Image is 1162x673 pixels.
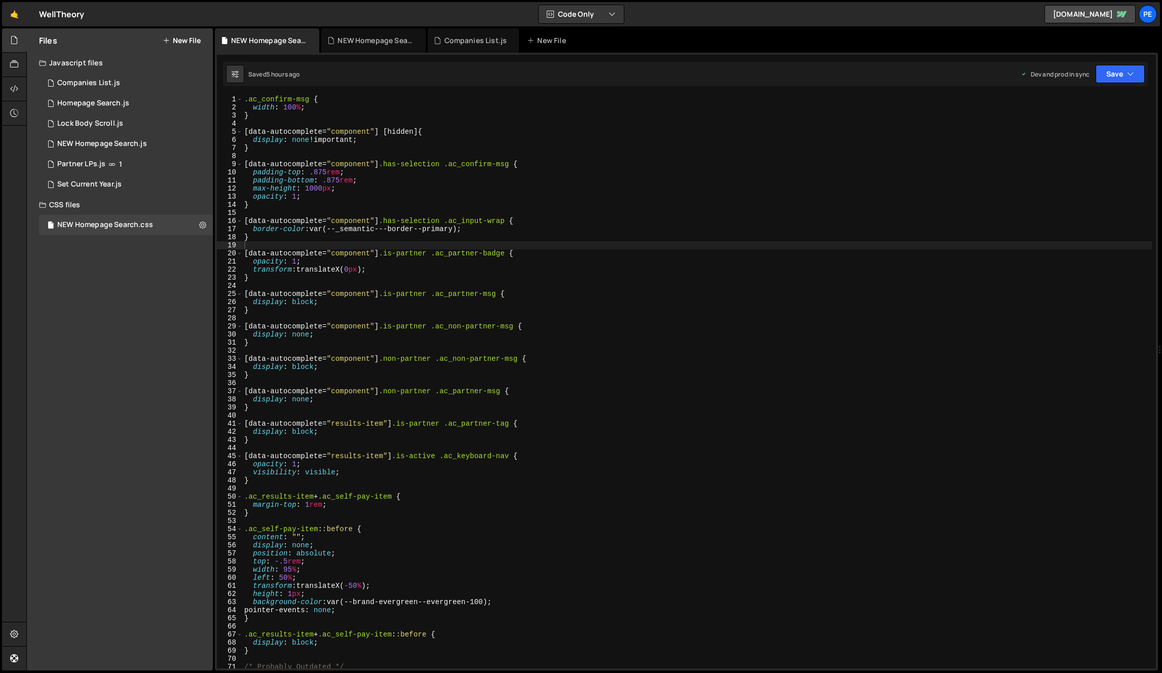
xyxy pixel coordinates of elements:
[217,306,243,314] div: 27
[217,468,243,476] div: 47
[217,136,243,144] div: 6
[39,8,85,20] div: WellTheory
[163,36,201,45] button: New File
[217,476,243,484] div: 48
[217,120,243,128] div: 4
[217,209,243,217] div: 15
[231,35,307,46] div: NEW Homepage Search.css
[39,154,213,174] div: 15879/44963.js
[119,160,122,168] span: 1
[57,160,105,169] div: Partner LPs.js
[217,128,243,136] div: 5
[217,566,243,574] div: 59
[39,35,57,46] h2: Files
[27,53,213,73] div: Javascript files
[217,452,243,460] div: 45
[217,233,243,241] div: 18
[57,220,153,230] div: NEW Homepage Search.css
[217,152,243,160] div: 8
[1139,5,1157,23] a: Pe
[217,655,243,663] div: 70
[217,201,243,209] div: 14
[217,339,243,347] div: 31
[217,274,243,282] div: 23
[217,176,243,184] div: 11
[217,517,243,525] div: 53
[217,606,243,614] div: 64
[57,180,122,189] div: Set Current Year.js
[217,647,243,655] div: 69
[217,298,243,306] div: 26
[527,35,570,46] div: New File
[217,590,243,598] div: 62
[57,119,123,128] div: Lock Body Scroll.js
[217,144,243,152] div: 7
[217,379,243,387] div: 36
[217,103,243,111] div: 2
[217,160,243,168] div: 9
[217,314,243,322] div: 28
[217,598,243,606] div: 63
[217,387,243,395] div: 37
[217,525,243,533] div: 54
[338,35,414,46] div: NEW Homepage Search.js
[217,622,243,630] div: 66
[217,557,243,566] div: 58
[39,73,213,93] div: 15879/44993.js
[217,193,243,201] div: 13
[217,225,243,233] div: 17
[217,241,243,249] div: 19
[539,5,624,23] button: Code Only
[1096,65,1145,83] button: Save
[39,174,213,195] div: 15879/44768.js
[217,582,243,590] div: 61
[217,168,243,176] div: 10
[1044,5,1136,23] a: [DOMAIN_NAME]
[217,266,243,274] div: 22
[217,436,243,444] div: 43
[217,395,243,403] div: 38
[39,134,213,154] div: 15879/44968.js
[217,412,243,420] div: 40
[444,35,507,46] div: Companies List.js
[217,663,243,671] div: 71
[217,257,243,266] div: 21
[217,533,243,541] div: 55
[39,114,213,134] div: 15879/42362.js
[217,95,243,103] div: 1
[217,290,243,298] div: 25
[57,79,120,88] div: Companies List.js
[39,93,213,114] div: 15879/44964.js
[217,420,243,428] div: 41
[217,614,243,622] div: 65
[217,355,243,363] div: 33
[217,509,243,517] div: 52
[217,249,243,257] div: 20
[217,111,243,120] div: 3
[217,639,243,647] div: 68
[217,574,243,582] div: 60
[217,484,243,493] div: 49
[217,428,243,436] div: 42
[248,70,300,79] div: Saved
[217,184,243,193] div: 12
[217,444,243,452] div: 44
[217,501,243,509] div: 51
[217,282,243,290] div: 24
[217,347,243,355] div: 32
[57,99,129,108] div: Homepage Search.js
[217,493,243,501] div: 50
[217,217,243,225] div: 16
[217,371,243,379] div: 35
[57,139,147,148] div: NEW Homepage Search.js
[217,541,243,549] div: 56
[217,322,243,330] div: 29
[217,330,243,339] div: 30
[217,549,243,557] div: 57
[217,403,243,412] div: 39
[217,363,243,371] div: 34
[267,70,300,79] div: 5 hours ago
[2,2,27,26] a: 🤙
[217,460,243,468] div: 46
